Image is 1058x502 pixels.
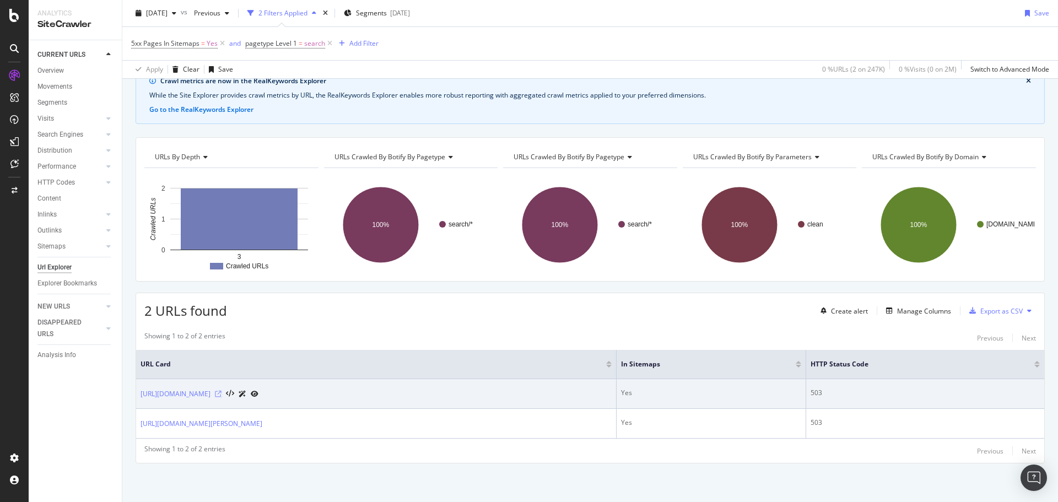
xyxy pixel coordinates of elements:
button: Next [1022,444,1036,457]
a: URL Inspection [251,388,258,400]
a: DISAPPEARED URLS [37,317,103,340]
h4: URLs Crawled By Botify By domain [870,148,1026,166]
button: Previous [977,331,1003,344]
span: URLs by Depth [155,152,200,161]
a: [URL][DOMAIN_NAME] [141,388,210,400]
div: Url Explorer [37,262,72,273]
text: 1 [161,215,165,223]
div: Apply [146,64,163,74]
text: [DOMAIN_NAME][URL] [986,220,1056,228]
svg: A chart. [503,177,676,273]
div: CURRENT URLS [37,49,85,61]
div: A chart. [144,177,317,273]
div: Export as CSV [980,306,1023,316]
a: Movements [37,81,114,93]
a: Performance [37,161,103,172]
div: Analysis Info [37,349,76,361]
text: search/* [449,220,473,228]
div: Crawl metrics are now in the RealKeywords Explorer [160,76,1026,86]
div: NEW URLS [37,301,70,312]
span: In Sitemaps [621,359,779,369]
span: 2 URLs found [144,301,227,320]
div: times [321,8,330,19]
div: Analytics [37,9,113,18]
div: info banner [136,67,1045,124]
div: Previous [977,446,1003,456]
div: Segments [37,97,67,109]
button: Add Filter [334,37,379,50]
div: and [229,39,241,48]
h4: URLs by Depth [153,148,309,166]
button: Previous [977,444,1003,457]
span: vs [181,7,190,17]
text: 2 [161,185,165,192]
a: HTTP Codes [37,177,103,188]
div: Create alert [831,306,868,316]
button: and [229,38,241,48]
button: 2 Filters Applied [243,4,321,22]
span: URLs Crawled By Botify By domain [872,152,979,161]
text: search/* [628,220,652,228]
div: Overview [37,65,64,77]
button: Segments[DATE] [339,4,414,22]
a: Url Explorer [37,262,114,273]
span: Segments [356,8,387,18]
div: Yes [621,388,801,398]
div: While the Site Explorer provides crawl metrics by URL, the RealKeywords Explorer enables more rob... [149,90,1031,100]
div: Yes [621,418,801,428]
span: 2025 Oct. 11th [146,8,168,18]
div: Movements [37,81,72,93]
div: Save [1034,8,1049,18]
h4: URLs Crawled By Botify By parameters [691,148,847,166]
a: Search Engines [37,129,103,141]
a: NEW URLS [37,301,103,312]
span: search [304,36,325,51]
div: Search Engines [37,129,83,141]
span: HTTP Status Code [811,359,1018,369]
div: Outlinks [37,225,62,236]
div: Next [1022,333,1036,343]
a: Visits [37,113,103,125]
h4: URLs Crawled By Botify By pagetype [511,148,667,166]
div: Save [218,64,233,74]
div: 503 [811,388,1040,398]
button: Create alert [816,302,868,320]
span: Previous [190,8,220,18]
a: AI Url Details [239,388,246,400]
svg: A chart. [862,177,1034,273]
div: Showing 1 to 2 of 2 entries [144,331,225,344]
span: Yes [207,36,218,51]
a: Content [37,193,114,204]
span: URLs Crawled By Botify By pagetype [334,152,445,161]
div: 2 Filters Applied [258,8,307,18]
a: Inlinks [37,209,103,220]
div: Clear [183,64,199,74]
div: Previous [977,333,1003,343]
button: Manage Columns [882,304,951,317]
div: Performance [37,161,76,172]
div: Distribution [37,145,72,156]
text: 100% [910,221,927,229]
div: 0 % Visits ( 0 on 2M ) [899,64,957,74]
span: pagetype Level 1 [245,39,297,48]
div: Manage Columns [897,306,951,316]
button: Save [204,61,233,78]
div: Next [1022,446,1036,456]
button: Clear [168,61,199,78]
a: Analysis Info [37,349,114,361]
span: = [299,39,303,48]
button: View HTML Source [226,390,234,398]
text: clean [807,220,823,228]
text: Crawled URLs [226,262,268,270]
span: 5xx Pages In Sitemaps [131,39,199,48]
div: Inlinks [37,209,57,220]
svg: A chart. [324,177,496,273]
a: Overview [37,65,114,77]
div: SiteCrawler [37,18,113,31]
a: Visit Online Page [215,391,222,397]
button: Apply [131,61,163,78]
a: CURRENT URLS [37,49,103,61]
a: Distribution [37,145,103,156]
